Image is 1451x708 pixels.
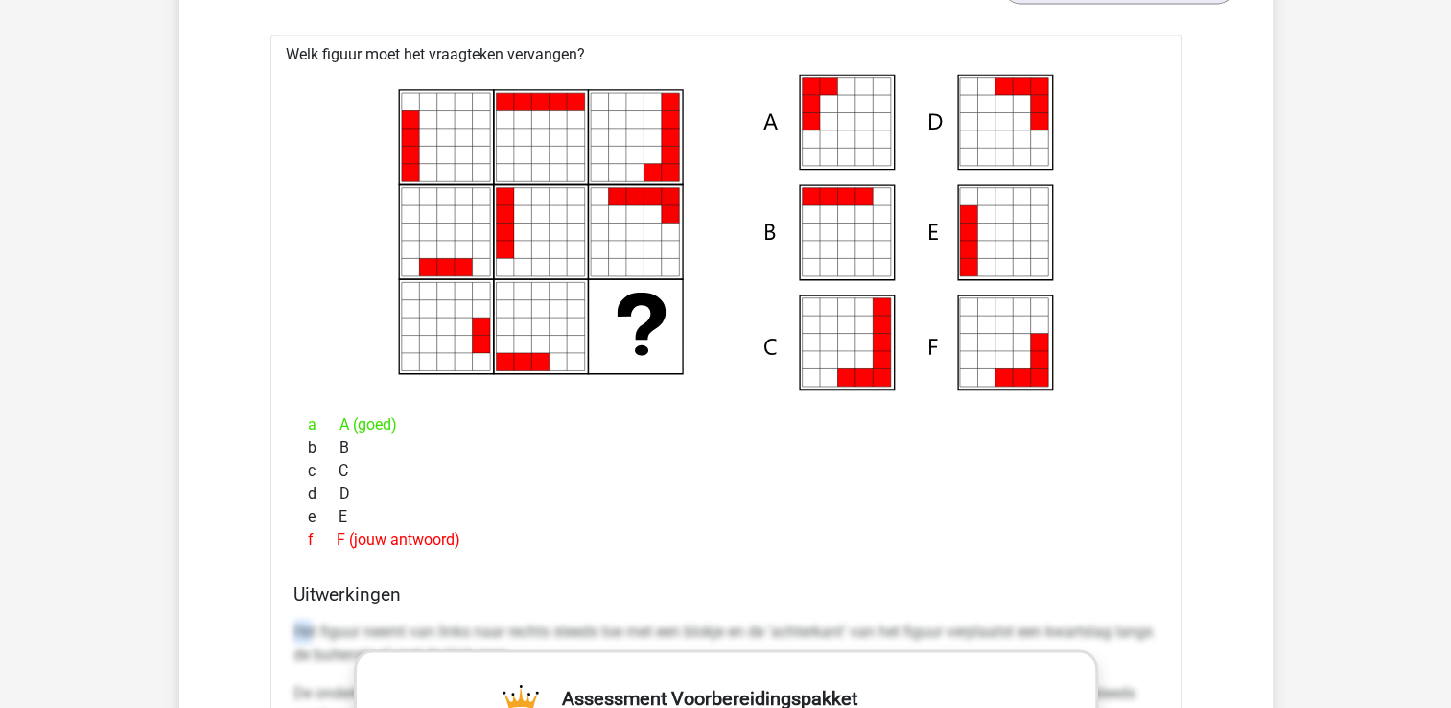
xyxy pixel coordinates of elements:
span: d [308,483,339,506]
div: D [293,483,1158,506]
div: B [293,437,1158,460]
h4: Uitwerkingen [293,582,1158,604]
span: f [308,529,337,552]
span: e [308,506,339,529]
div: F (jouw antwoord) [293,529,1158,552]
div: E [293,506,1158,529]
span: a [308,413,339,437]
span: c [308,460,339,483]
div: C [293,460,1158,483]
div: A (goed) [293,413,1158,437]
span: b [308,437,339,460]
p: Het figuur neemt van links naar rechts steeds toe met een blokje en de 'achterkant' van het figuu... [293,620,1158,666]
